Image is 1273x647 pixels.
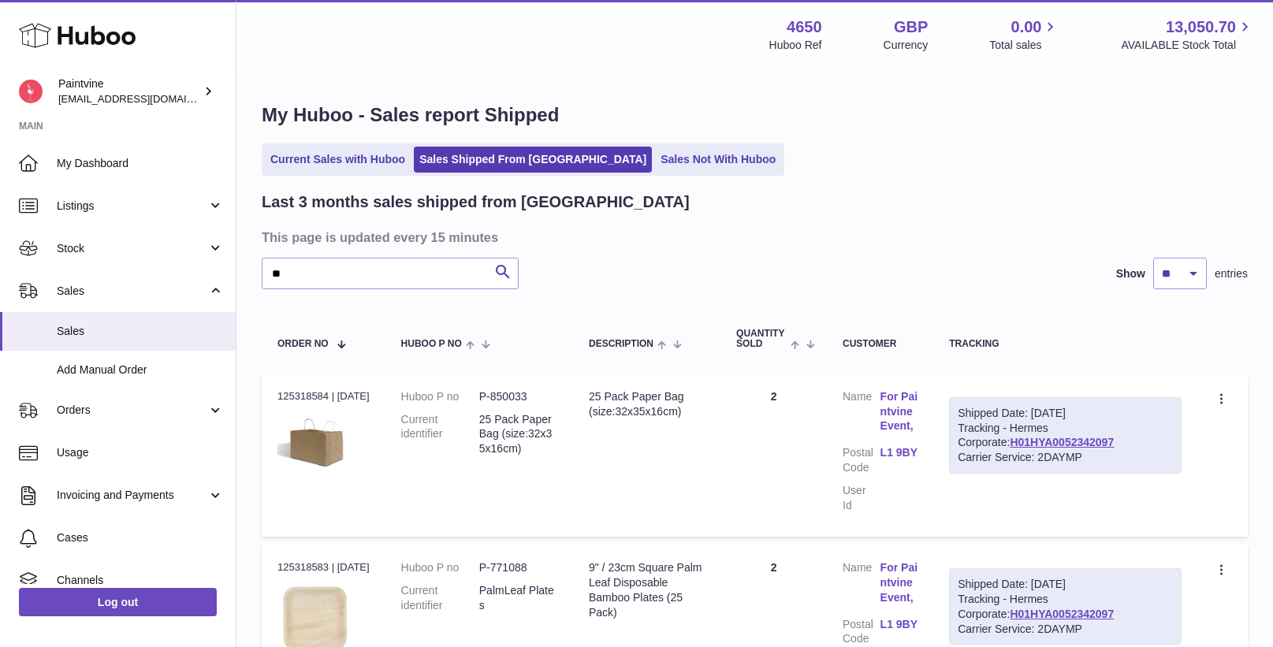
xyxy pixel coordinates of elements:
span: 0.00 [1011,17,1042,38]
span: Order No [277,339,329,349]
dt: Postal Code [843,617,880,647]
h2: Last 3 months sales shipped from [GEOGRAPHIC_DATA] [262,191,690,213]
dt: Current identifier [401,583,479,613]
div: 125318583 | [DATE] [277,560,370,574]
span: Huboo P no [401,339,462,349]
div: 9" / 23cm Square Palm Leaf Disposable Bamboo Plates (25 Pack) [589,560,705,620]
strong: 4650 [787,17,822,38]
dt: Postal Code [843,445,880,475]
a: For Paintvine Event, [880,389,918,434]
dd: P-771088 [479,560,557,575]
span: 13,050.70 [1166,17,1236,38]
span: Quantity Sold [736,329,787,349]
div: Tracking [949,339,1182,349]
span: entries [1215,266,1248,281]
span: [EMAIL_ADDRESS][DOMAIN_NAME] [58,92,232,105]
a: L1 9BY [880,617,918,632]
a: H01HYA0052342097 [1010,608,1114,620]
span: Description [589,339,653,349]
label: Show [1116,266,1145,281]
dt: Current identifier [401,412,479,457]
div: Carrier Service: 2DAYMP [958,450,1173,465]
dd: PalmLeaf Plates [479,583,557,613]
a: Sales Shipped From [GEOGRAPHIC_DATA] [414,147,652,173]
dd: 25 Pack Paper Bag (size:32x35x16cm) [479,412,557,457]
img: 1693934207.png [277,408,356,478]
dt: Name [843,389,880,438]
h3: This page is updated every 15 minutes [262,229,1244,246]
span: Listings [57,199,207,214]
span: My Dashboard [57,156,224,171]
span: Channels [57,573,224,588]
span: Invoicing and Payments [57,488,207,503]
dd: P-850033 [479,389,557,404]
a: For Paintvine Event, [880,560,918,605]
span: Usage [57,445,224,460]
div: Currency [884,38,929,53]
a: H01HYA0052342097 [1010,436,1114,448]
span: Add Manual Order [57,363,224,377]
dt: User Id [843,483,880,513]
a: Sales Not With Huboo [655,147,781,173]
div: 25 Pack Paper Bag (size:32x35x16cm) [589,389,705,419]
div: Shipped Date: [DATE] [958,577,1173,592]
div: Tracking - Hermes Corporate: [949,568,1182,645]
span: Sales [57,324,224,339]
span: Stock [57,241,207,256]
div: Tracking - Hermes Corporate: [949,397,1182,474]
dt: Huboo P no [401,560,479,575]
div: Shipped Date: [DATE] [958,406,1173,421]
a: L1 9BY [880,445,918,460]
span: AVAILABLE Stock Total [1121,38,1254,53]
span: Total sales [989,38,1059,53]
div: Customer [843,339,918,349]
img: euan@paintvine.co.uk [19,80,43,103]
a: 13,050.70 AVAILABLE Stock Total [1121,17,1254,53]
a: Log out [19,588,217,616]
h1: My Huboo - Sales report Shipped [262,102,1248,128]
span: Orders [57,403,207,418]
dt: Name [843,560,880,609]
span: Cases [57,530,224,545]
div: 125318584 | [DATE] [277,389,370,403]
div: Huboo Ref [769,38,822,53]
strong: GBP [894,17,928,38]
a: 0.00 Total sales [989,17,1059,53]
dt: Huboo P no [401,389,479,404]
div: Paintvine [58,76,200,106]
div: Carrier Service: 2DAYMP [958,622,1173,637]
td: 2 [720,374,827,537]
a: Current Sales with Huboo [265,147,411,173]
span: Sales [57,284,207,299]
